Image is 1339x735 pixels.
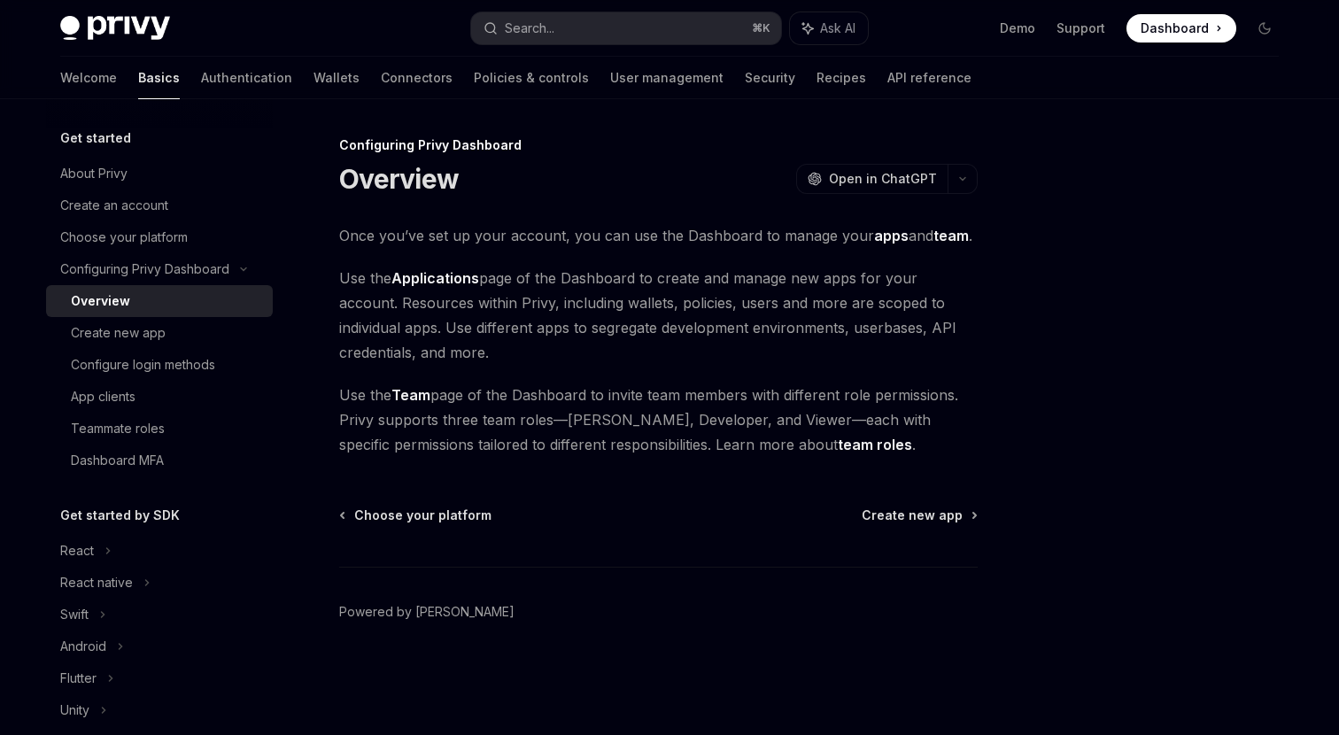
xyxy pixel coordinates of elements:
[862,507,976,524] a: Create new app
[60,604,89,625] div: Swift
[505,18,554,39] div: Search...
[60,505,180,526] h5: Get started by SDK
[71,386,135,407] div: App clients
[60,636,106,657] div: Android
[46,190,273,221] a: Create an account
[790,12,868,44] button: Ask AI
[313,57,360,99] a: Wallets
[391,269,479,288] a: Applications
[1250,14,1279,43] button: Toggle dark mode
[46,445,273,476] a: Dashboard MFA
[71,354,215,375] div: Configure login methods
[471,12,781,44] button: Search...⌘K
[339,223,978,248] span: Once you’ve set up your account, you can use the Dashboard to manage your and .
[745,57,795,99] a: Security
[46,413,273,445] a: Teammate roles
[60,227,188,248] div: Choose your platform
[752,21,770,35] span: ⌘ K
[874,227,909,244] strong: apps
[381,57,453,99] a: Connectors
[71,322,166,344] div: Create new app
[60,16,170,41] img: dark logo
[1126,14,1236,43] a: Dashboard
[1000,19,1035,37] a: Demo
[46,221,273,253] a: Choose your platform
[391,386,430,405] a: Team
[474,57,589,99] a: Policies & controls
[339,603,515,621] a: Powered by [PERSON_NAME]
[60,163,128,184] div: About Privy
[71,418,165,439] div: Teammate roles
[46,381,273,413] a: App clients
[339,383,978,457] span: Use the page of the Dashboard to invite team members with different role permissions. Privy suppo...
[60,57,117,99] a: Welcome
[60,700,89,721] div: Unity
[60,572,133,593] div: React native
[201,57,292,99] a: Authentication
[46,317,273,349] a: Create new app
[71,450,164,471] div: Dashboard MFA
[829,170,937,188] span: Open in ChatGPT
[60,540,94,561] div: React
[838,436,912,454] a: team roles
[862,507,963,524] span: Create new app
[339,266,978,365] span: Use the page of the Dashboard to create and manage new apps for your account. Resources within Pr...
[138,57,180,99] a: Basics
[820,19,855,37] span: Ask AI
[60,668,97,689] div: Flutter
[60,259,229,280] div: Configuring Privy Dashboard
[46,349,273,381] a: Configure login methods
[46,285,273,317] a: Overview
[339,163,459,195] h1: Overview
[60,195,168,216] div: Create an account
[933,227,969,244] strong: team
[354,507,491,524] span: Choose your platform
[817,57,866,99] a: Recipes
[71,290,130,312] div: Overview
[339,136,978,154] div: Configuring Privy Dashboard
[46,158,273,190] a: About Privy
[60,128,131,149] h5: Get started
[1141,19,1209,37] span: Dashboard
[887,57,971,99] a: API reference
[1056,19,1105,37] a: Support
[341,507,491,524] a: Choose your platform
[796,164,948,194] button: Open in ChatGPT
[610,57,724,99] a: User management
